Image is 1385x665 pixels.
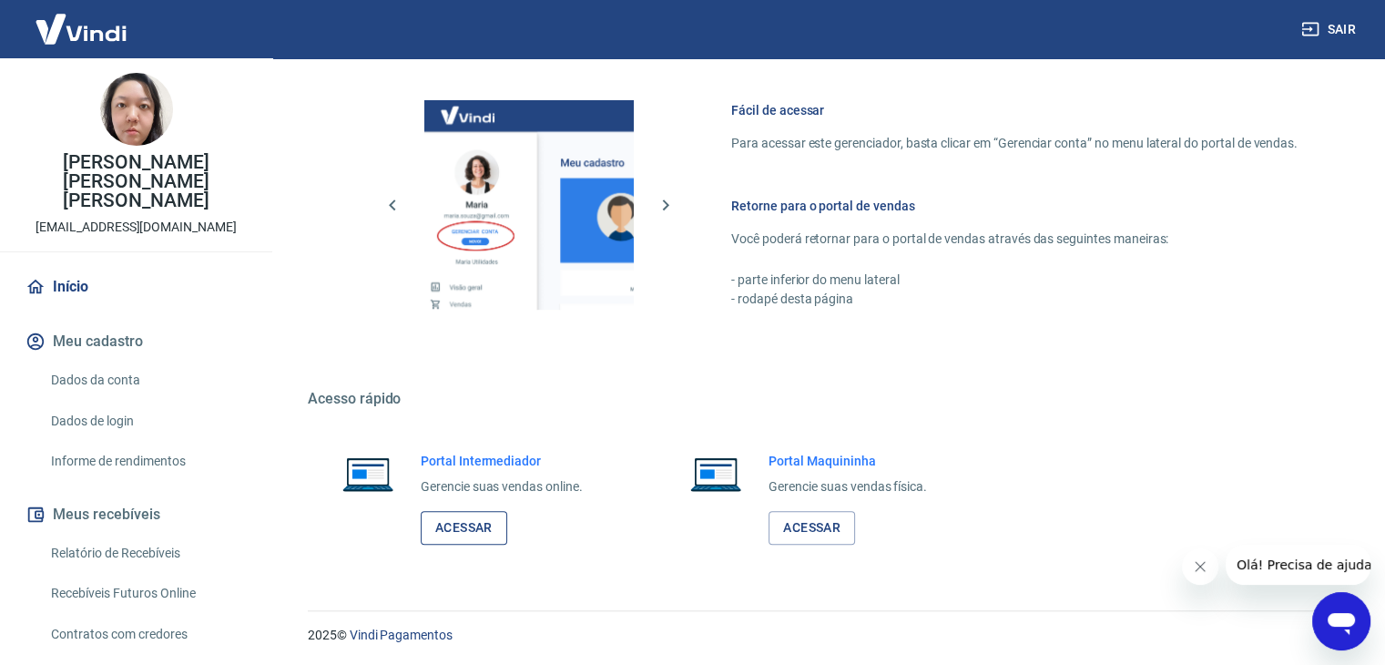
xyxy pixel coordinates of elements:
p: Você poderá retornar para o portal de vendas através das seguintes maneiras: [731,230,1298,249]
a: Relatório de Recebíveis [44,535,250,572]
button: Sair [1298,13,1363,46]
h6: Fácil de acessar [731,101,1298,119]
p: [EMAIL_ADDRESS][DOMAIN_NAME] [36,218,237,237]
a: Acessar [769,511,855,545]
h6: Portal Intermediador [421,452,583,470]
a: Recebíveis Futuros Online [44,575,250,612]
button: Meu cadastro [22,322,250,362]
a: Início [22,267,250,307]
a: Vindi Pagamentos [350,628,453,642]
p: - rodapé desta página [731,290,1298,309]
img: Imagem de um notebook aberto [677,452,754,496]
p: - parte inferior do menu lateral [731,271,1298,290]
iframe: Mensagem da empresa [1226,545,1370,585]
h6: Retorne para o portal de vendas [731,197,1298,215]
button: Meus recebíveis [22,495,250,535]
a: Dados de login [44,403,250,440]
a: Informe de rendimentos [44,443,250,480]
p: 2025 © [308,626,1341,645]
iframe: Fechar mensagem [1182,548,1218,585]
p: Gerencie suas vendas online. [421,477,583,496]
a: Acessar [421,511,507,545]
p: Gerencie suas vendas física. [769,477,927,496]
img: Vindi [22,1,140,56]
h5: Acesso rápido [308,390,1341,408]
iframe: Botão para abrir a janela de mensagens [1312,592,1370,650]
img: Imagem de um notebook aberto [330,452,406,496]
img: a3b2c65e-64e8-4056-8ebb-f0929d05558c.jpeg [100,73,173,146]
p: Para acessar este gerenciador, basta clicar em “Gerenciar conta” no menu lateral do portal de ven... [731,134,1298,153]
img: Imagem da dashboard mostrando o botão de gerenciar conta na sidebar no lado esquerdo [424,100,634,310]
a: Dados da conta [44,362,250,399]
p: [PERSON_NAME] [PERSON_NAME] [PERSON_NAME] [15,153,258,210]
span: Olá! Precisa de ajuda? [11,13,153,27]
a: Contratos com credores [44,616,250,653]
h6: Portal Maquininha [769,452,927,470]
